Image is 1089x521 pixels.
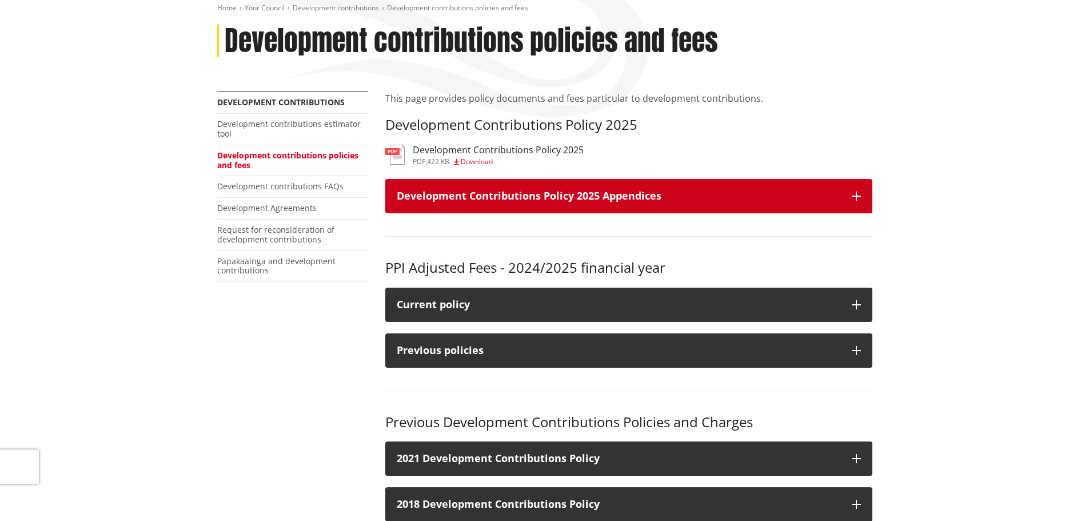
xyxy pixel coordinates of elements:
div: Previous policies [397,345,840,356]
span: 422 KB [427,157,449,166]
a: Home [217,3,237,13]
button: 2021 Development Contributions Policy [385,442,872,476]
a: Development contributions FAQs [217,181,344,192]
iframe: Messenger Launcher [1036,473,1078,514]
h3: PPI Adjusted Fees - 2024/2025 financial year [385,260,872,276]
a: Development contributions policies and fees [217,150,358,170]
span: Download [461,157,493,166]
h3: 2018 Development Contributions Policy [397,499,840,510]
span: pdf [413,157,425,166]
img: document-pdf.svg [385,145,405,165]
button: Development Contributions Policy 2025 Appendices [385,179,872,213]
h3: Development Contributions Policy 2025 [385,117,872,133]
a: Development contributions [217,97,345,108]
a: Request for reconsideration of development contributions [217,224,334,245]
a: Development Contributions Policy 2025 pdf,422 KB Download [385,145,584,165]
a: Development contributions [293,3,379,13]
nav: breadcrumb [217,3,872,13]
span: Development contributions policies and fees [387,3,528,13]
a: Development contributions estimator tool [217,118,361,139]
h3: Previous Development Contributions Policies and Charges [385,414,872,431]
h1: Development contributions policies and fees [225,25,718,58]
h3: 2021 Development Contributions Policy [397,453,840,464]
button: Previous policies [385,333,872,368]
a: Papakaainga and development contributions [217,256,336,276]
div: Current policy [397,299,840,311]
a: Your Council [245,3,285,13]
a: Development Agreements [217,202,317,213]
p: This page provides policy documents and fees particular to development contributions. [385,92,872,105]
div: , [413,158,584,165]
h3: Development Contributions Policy 2025 Appendices [397,190,840,202]
button: Current policy [385,288,872,322]
h3: Development Contributions Policy 2025 [413,145,584,156]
